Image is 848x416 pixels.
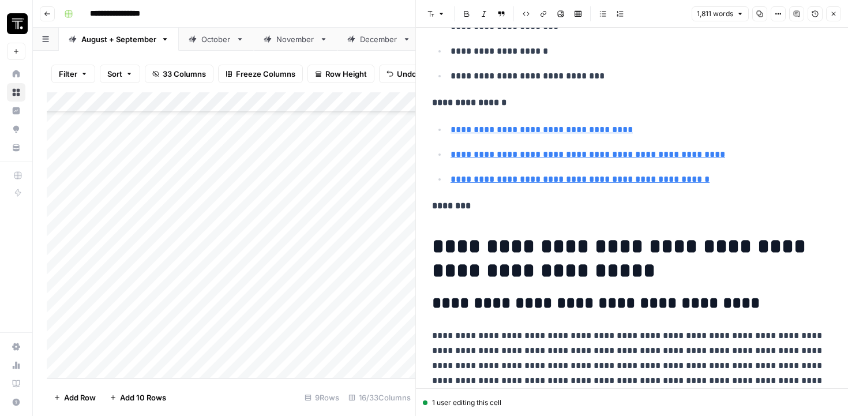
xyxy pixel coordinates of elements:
a: Your Data [7,138,25,157]
button: 33 Columns [145,65,213,83]
div: August + September [81,33,156,45]
button: Sort [100,65,140,83]
span: Freeze Columns [236,68,295,80]
span: Add 10 Rows [120,392,166,403]
img: Thoughtspot Logo [7,13,28,34]
button: Workspace: Thoughtspot [7,9,25,38]
span: Sort [107,68,122,80]
div: December [360,33,398,45]
span: Undo [397,68,417,80]
a: Home [7,65,25,83]
span: 1,811 words [697,9,733,19]
a: Settings [7,338,25,356]
button: Add Row [47,388,103,407]
a: Browse [7,83,25,102]
span: Filter [59,68,77,80]
button: 1,811 words [692,6,749,21]
div: 16/33 Columns [344,388,415,407]
div: October [201,33,231,45]
div: November [276,33,315,45]
a: December [337,28,421,51]
a: November [254,28,337,51]
button: Help + Support [7,393,25,411]
div: 9 Rows [300,388,344,407]
span: Row Height [325,68,367,80]
a: August + September [59,28,179,51]
a: Insights [7,102,25,120]
button: Undo [379,65,424,83]
button: Add 10 Rows [103,388,173,407]
a: Learning Hub [7,374,25,393]
a: Usage [7,356,25,374]
button: Freeze Columns [218,65,303,83]
a: October [179,28,254,51]
span: Add Row [64,392,96,403]
button: Filter [51,65,95,83]
div: 1 user editing this cell [423,398,841,408]
a: Opportunities [7,120,25,138]
button: Row Height [307,65,374,83]
span: 33 Columns [163,68,206,80]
